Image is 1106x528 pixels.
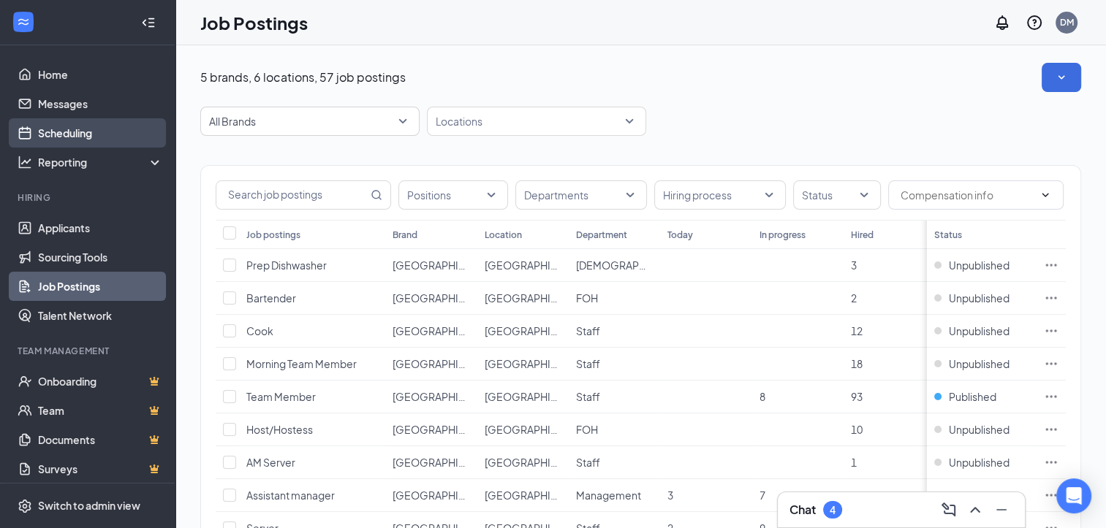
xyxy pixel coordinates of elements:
[940,501,958,519] svg: ComposeMessage
[209,114,256,129] p: All Brands
[789,502,816,518] h3: Chat
[216,181,368,209] input: Search job postings
[200,10,308,35] h1: Job Postings
[385,446,477,479] td: Akron-Canton Airport Hospitality
[18,499,32,513] svg: Settings
[1044,291,1058,305] svg: Ellipses
[484,357,643,370] span: [GEOGRAPHIC_DATA] Hospitality
[569,446,660,479] td: Staff
[246,423,313,436] span: Host/Hostess
[38,301,163,330] a: Talent Network
[484,229,521,241] div: Location
[38,454,163,483] a: SurveysCrown
[1044,258,1058,272] svg: Ellipses
[569,282,660,315] td: FOH
[949,291,1010,305] span: Unpublished
[576,259,690,272] span: [DEMOGRAPHIC_DATA]
[576,229,627,241] div: Department
[385,348,477,380] td: Akron-Canton Airport Hospitality
[38,89,163,118] a: Messages
[576,456,600,469] span: Staff
[1044,389,1058,404] svg: Ellipses
[569,315,660,348] td: Staff
[38,118,163,148] a: Scheduling
[484,324,643,337] span: [GEOGRAPHIC_DATA] Hospitality
[569,380,660,413] td: Staff
[569,249,660,282] td: BOH
[851,259,857,272] span: 3
[1044,324,1058,338] svg: Ellipses
[38,155,164,169] div: Reporting
[993,14,1011,31] svg: Notifications
[246,291,296,305] span: Bartender
[576,390,600,403] span: Staff
[1044,455,1058,470] svg: Ellipses
[949,455,1010,470] span: Unpublished
[901,187,1034,203] input: Compensation info
[484,489,643,502] span: [GEOGRAPHIC_DATA] Hospitality
[851,423,863,436] span: 10
[851,291,857,305] span: 2
[484,423,643,436] span: [GEOGRAPHIC_DATA] Hospitality
[949,356,1010,371] span: Unpublished
[484,390,643,403] span: [GEOGRAPHIC_DATA] Hospitality
[16,15,31,29] svg: WorkstreamLogo
[937,498,961,521] button: ComposeMessage
[393,324,552,337] span: [GEOGRAPHIC_DATA] Hospitality
[927,220,1037,249] th: Status
[576,423,598,436] span: FOH
[667,489,673,502] span: 3
[844,220,935,249] th: Hired
[38,213,163,242] a: Applicants
[385,282,477,315] td: Akron-Canton Airport Hospitality
[949,422,1010,437] span: Unpublished
[18,155,32,169] svg: Analysis
[246,390,316,403] span: Team Member
[484,456,643,469] span: [GEOGRAPHIC_DATA] Hospitality
[371,189,382,201] svg: MagnifyingGlass
[477,413,568,446] td: Akron Canton Airport Hospitality
[990,498,1013,521] button: Minimize
[949,324,1010,338] span: Unpublished
[851,489,857,502] span: 8
[569,348,660,380] td: Staff
[1042,63,1081,92] button: SmallChevronDown
[141,15,156,30] svg: Collapse
[385,479,477,512] td: Akron-Canton Airport Hospitality
[1056,478,1091,513] div: Open Intercom Messenger
[760,489,765,502] span: 7
[38,499,140,513] div: Switch to admin view
[477,479,568,512] td: Akron Canton Airport Hospitality
[200,69,406,85] p: 5 brands, 6 locations, 57 job postings
[949,488,996,502] span: Published
[38,272,163,301] a: Job Postings
[660,220,751,249] th: Today
[393,259,552,272] span: [GEOGRAPHIC_DATA] Hospitality
[569,413,660,446] td: FOH
[477,282,568,315] td: Akron Canton Airport Hospitality
[393,229,417,241] div: Brand
[949,389,996,404] span: Published
[246,259,327,272] span: Prep Dishwasher
[576,489,641,502] span: Management
[752,220,844,249] th: In progress
[393,291,552,305] span: [GEOGRAPHIC_DATA] Hospitality
[1026,14,1043,31] svg: QuestionInfo
[385,249,477,282] td: Akron-Canton Airport Hospitality
[385,315,477,348] td: Akron-Canton Airport Hospitality
[38,425,163,454] a: DocumentsCrown
[393,489,552,502] span: [GEOGRAPHIC_DATA] Hospitality
[851,390,863,403] span: 93
[851,456,857,469] span: 1
[760,390,765,403] span: 8
[246,489,335,502] span: Assistant manager
[246,456,295,469] span: AM Server
[1044,488,1058,502] svg: Ellipses
[851,324,863,337] span: 12
[246,229,300,241] div: Job postings
[949,258,1010,272] span: Unpublished
[393,390,552,403] span: [GEOGRAPHIC_DATA] Hospitality
[393,423,552,436] span: [GEOGRAPHIC_DATA] Hospitality
[1054,70,1069,85] svg: SmallChevronDown
[576,357,600,370] span: Staff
